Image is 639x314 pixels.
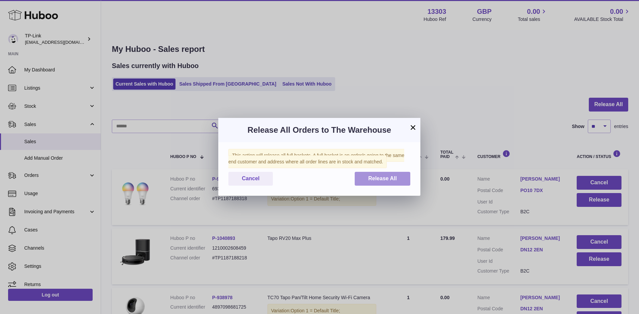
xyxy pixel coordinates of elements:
[242,176,259,181] span: Cancel
[409,123,417,131] button: ×
[228,125,410,135] h3: Release All Orders to The Warehouse
[368,176,397,181] span: Release All
[228,149,404,168] span: This action will release all full baskets. A full basket is an order/s going to the same end cust...
[228,172,273,186] button: Cancel
[355,172,410,186] button: Release All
